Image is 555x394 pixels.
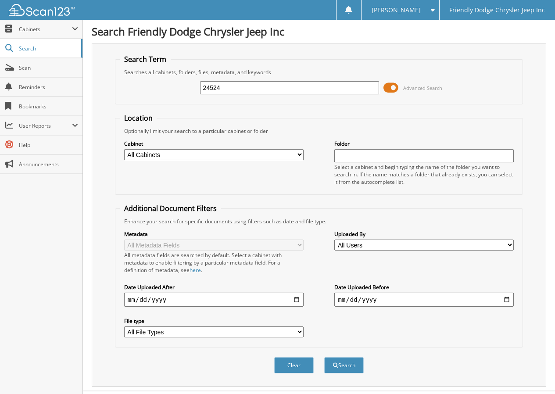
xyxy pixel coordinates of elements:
span: Scan [19,64,78,72]
label: Folder [334,140,514,147]
legend: Location [120,113,157,123]
span: Announcements [19,161,78,168]
span: Bookmarks [19,103,78,110]
div: Enhance your search for specific documents using filters such as date and file type. [120,218,518,225]
button: Clear [274,357,314,373]
label: Date Uploaded After [124,283,304,291]
span: Advanced Search [403,85,442,91]
input: end [334,293,514,307]
span: User Reports [19,122,72,129]
h1: Search Friendly Dodge Chrysler Jeep Inc [92,24,546,39]
label: Metadata [124,230,304,238]
span: Friendly Dodge Chrysler Jeep Inc [449,7,545,13]
button: Search [324,357,364,373]
legend: Search Term [120,54,171,64]
label: Uploaded By [334,230,514,238]
div: Select a cabinet and begin typing the name of the folder you want to search in. If the name match... [334,163,514,186]
div: Optionally limit your search to a particular cabinet or folder [120,127,518,135]
span: Search [19,45,77,52]
span: Help [19,141,78,149]
span: Reminders [19,83,78,91]
label: Cabinet [124,140,304,147]
label: Date Uploaded Before [334,283,514,291]
span: Cabinets [19,25,72,33]
span: [PERSON_NAME] [372,7,421,13]
a: here [190,266,201,274]
legend: Additional Document Filters [120,204,221,213]
div: Searches all cabinets, folders, files, metadata, and keywords [120,68,518,76]
img: scan123-logo-white.svg [9,4,75,16]
input: start [124,293,304,307]
label: File type [124,317,304,325]
div: All metadata fields are searched by default. Select a cabinet with metadata to enable filtering b... [124,251,304,274]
